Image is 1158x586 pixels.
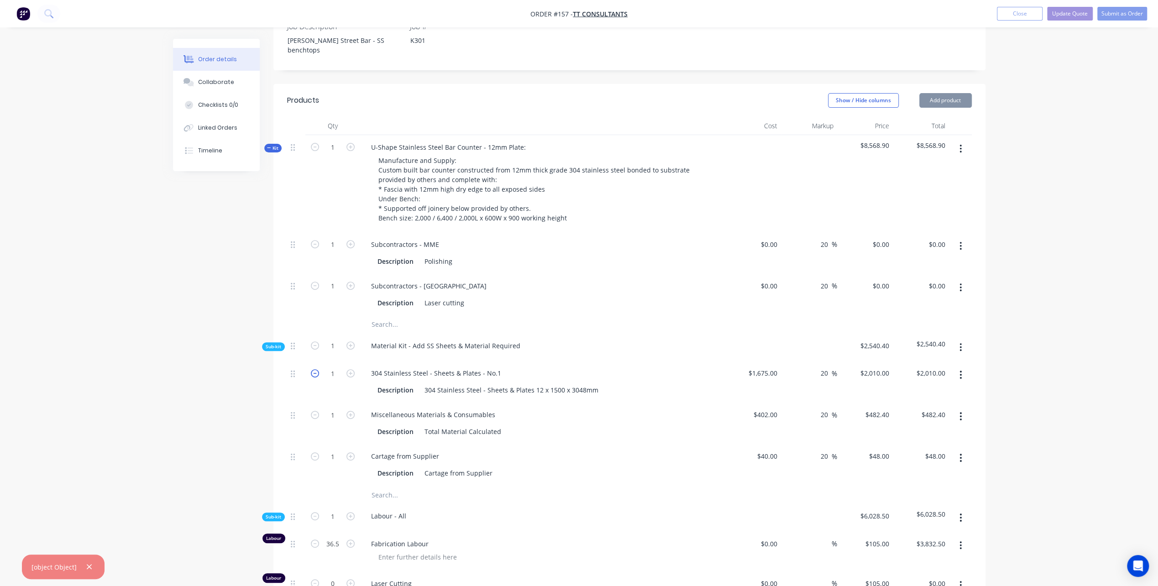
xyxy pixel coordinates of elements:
[896,509,945,519] span: $6,028.50
[725,117,781,135] div: Cost
[421,296,468,309] div: Laser cutting
[530,10,573,18] span: Order #157 -
[1127,555,1149,577] div: Open Intercom Messenger
[896,339,945,349] span: $2,540.40
[16,7,30,21] img: Factory
[832,368,837,379] span: %
[841,511,890,521] span: $6,028.50
[364,408,503,421] div: Miscellaneous Materials & Consumables
[832,281,837,291] span: %
[262,573,285,583] div: Labour
[841,141,890,150] span: $8,568.90
[421,425,505,438] div: Total Material Calculated
[896,141,945,150] span: $8,568.90
[374,425,417,438] div: Description
[893,117,949,135] div: Total
[198,101,238,109] div: Checklists 0/0
[305,117,360,135] div: Qty
[371,486,554,504] input: Search...
[371,539,722,549] span: Fabrication Labour
[173,116,260,139] button: Linked Orders
[573,10,628,18] a: TT Consultants
[264,144,282,152] button: Kit
[173,71,260,94] button: Collaborate
[364,339,528,352] div: Material Kit - Add SS Sheets & Material Required
[403,34,517,47] div: K301
[841,341,890,351] span: $2,540.40
[198,124,237,132] div: Linked Orders
[173,48,260,71] button: Order details
[421,383,602,397] div: 304 Stainless Steel - Sheets & Plates 12 x 1500 x 3048mm
[364,141,533,154] div: U-Shape Stainless Steel Bar Counter - 12mm Plate:
[371,315,554,334] input: Search...
[262,534,285,543] div: Labour
[31,562,77,572] div: [object Object]
[997,7,1043,21] button: Close
[837,117,893,135] div: Price
[198,78,234,86] div: Collaborate
[832,539,837,549] span: %
[1097,7,1147,21] button: Submit as Order
[781,117,837,135] div: Markup
[374,296,417,309] div: Description
[421,255,456,268] div: Polishing
[266,343,281,350] span: Sub-kit
[832,451,837,462] span: %
[421,466,496,480] div: Cartage from Supplier
[198,146,222,155] div: Timeline
[198,55,237,63] div: Order details
[828,93,899,108] button: Show / Hide columns
[266,513,281,520] span: Sub-kit
[374,255,417,268] div: Description
[280,34,394,57] div: [PERSON_NAME] Street Bar - SS benchtops
[364,509,414,523] div: Labour - All
[1047,7,1093,21] button: Update Quote
[267,145,279,152] span: Kit
[364,279,494,293] div: Subcontractors - [GEOGRAPHIC_DATA]
[832,239,837,250] span: %
[364,238,446,251] div: Subcontractors - MME
[173,94,260,116] button: Checklists 0/0
[919,93,972,108] button: Add product
[832,410,837,420] span: %
[364,450,446,463] div: Cartage from Supplier
[371,154,707,225] div: Manufacture and Supply: Custom built bar counter constructed from 12mm thick grade 304 stainless ...
[173,139,260,162] button: Timeline
[374,466,417,480] div: Description
[287,95,319,106] div: Products
[374,383,417,397] div: Description
[364,366,508,380] div: 304 Stainless Steel - Sheets & Plates - No.1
